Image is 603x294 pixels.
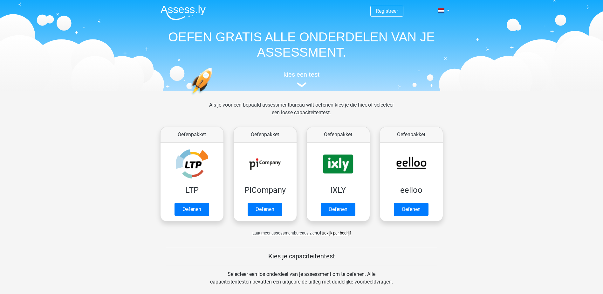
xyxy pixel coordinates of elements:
[155,29,448,60] h1: OEFEN GRATIS ALLE ONDERDELEN VAN JE ASSESSMENT.
[204,101,399,124] div: Als je voor een bepaald assessmentbureau wilt oefenen kies je die hier, of selecteer een losse ca...
[204,270,399,293] div: Selecteer een los onderdeel van je assessment om te oefenen. Alle capaciteitentesten bevatten een...
[155,71,448,87] a: kies een test
[321,203,355,216] a: Oefenen
[155,224,448,237] div: of
[322,231,351,235] a: Bekijk per bedrijf
[155,71,448,78] h5: kies een test
[248,203,282,216] a: Oefenen
[394,203,428,216] a: Oefenen
[252,231,317,235] span: Laat meer assessmentbureaus zien
[161,5,206,20] img: Assessly
[166,252,437,260] h5: Kies je capaciteitentest
[376,8,398,14] a: Registreer
[175,203,209,216] a: Oefenen
[297,82,306,87] img: assessment
[190,67,237,125] img: oefenen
